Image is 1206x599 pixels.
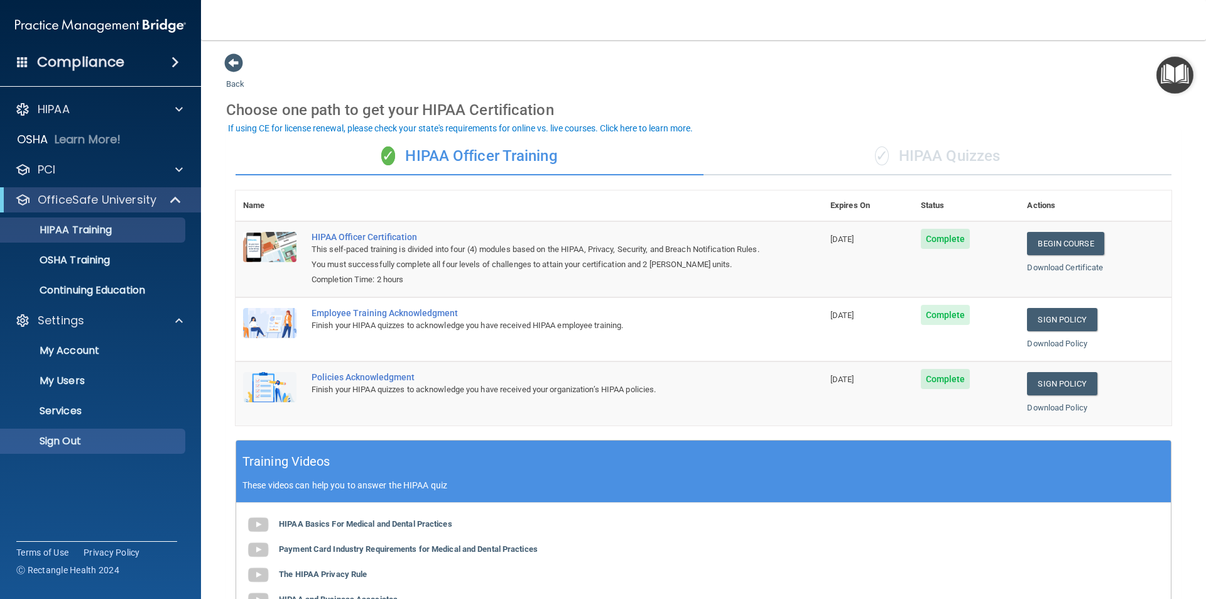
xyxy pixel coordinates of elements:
th: Expires On [823,190,913,221]
button: If using CE for license renewal, please check your state's requirements for online vs. live cours... [226,122,695,135]
b: The HIPAA Privacy Rule [279,569,367,579]
p: Settings [38,313,84,328]
a: PCI [15,162,183,177]
span: Complete [921,369,970,389]
a: Back [226,64,244,89]
th: Status [913,190,1020,221]
div: HIPAA Quizzes [703,138,1171,175]
p: PCI [38,162,55,177]
a: Sign Policy [1027,308,1097,331]
p: My Account [8,344,180,357]
span: ✓ [875,146,889,165]
a: HIPAA Officer Certification [312,232,760,242]
img: gray_youtube_icon.38fcd6cc.png [246,537,271,563]
a: Download Policy [1027,339,1087,348]
div: Policies Acknowledgment [312,372,760,382]
a: HIPAA [15,102,183,117]
a: Terms of Use [16,546,68,559]
b: HIPAA Basics For Medical and Dental Practices [279,519,452,529]
a: OfficeSafe University [15,192,182,207]
p: OSHA Training [8,254,110,267]
div: Finish your HIPAA quizzes to acknowledge you have received HIPAA employee training. [312,318,760,333]
span: Ⓒ Rectangle Health 2024 [16,564,119,576]
span: Complete [921,305,970,325]
span: [DATE] [830,375,854,384]
span: [DATE] [830,310,854,320]
p: HIPAA Training [8,224,112,236]
p: Services [8,405,180,417]
div: Finish your HIPAA quizzes to acknowledge you have received your organization’s HIPAA policies. [312,382,760,397]
span: Complete [921,229,970,249]
a: Begin Course [1027,232,1104,255]
p: My Users [8,375,180,387]
div: This self-paced training is divided into four (4) modules based on the HIPAA, Privacy, Security, ... [312,242,760,272]
img: gray_youtube_icon.38fcd6cc.png [246,563,271,588]
span: ✓ [381,146,395,165]
div: Employee Training Acknowledgment [312,308,760,318]
th: Name [236,190,304,221]
a: Sign Policy [1027,372,1097,395]
p: HIPAA [38,102,70,117]
a: Privacy Policy [84,546,140,559]
div: Choose one path to get your HIPAA Certification [226,92,1181,128]
h4: Compliance [37,53,124,71]
b: Payment Card Industry Requirements for Medical and Dental Practices [279,544,538,554]
a: Settings [15,313,183,328]
div: Completion Time: 2 hours [312,272,760,287]
a: Download Certificate [1027,263,1103,272]
p: These videos can help you to answer the HIPAA quiz [242,480,1165,490]
p: Learn More! [55,132,121,147]
p: OfficeSafe University [38,192,156,207]
a: Download Policy [1027,403,1087,412]
div: HIPAA Officer Training [236,138,703,175]
img: gray_youtube_icon.38fcd6cc.png [246,512,271,537]
p: Sign Out [8,435,180,448]
p: OSHA [17,132,48,147]
img: PMB logo [15,13,186,38]
h5: Training Videos [242,451,330,473]
th: Actions [1019,190,1171,221]
div: If using CE for license renewal, please check your state's requirements for online vs. live cours... [228,124,693,133]
p: Continuing Education [8,284,180,297]
button: Open Resource Center [1156,57,1193,94]
span: [DATE] [830,234,854,244]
